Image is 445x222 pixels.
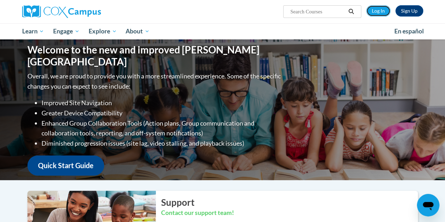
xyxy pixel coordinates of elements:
input: Search Courses [290,7,346,16]
img: Cox Campus [22,5,101,18]
li: Diminished progression issues (site lag, video stalling, and playback issues) [42,138,282,148]
a: Quick Start Guide [27,156,104,176]
h1: Welcome to the new and improved [PERSON_NAME][GEOGRAPHIC_DATA] [27,44,282,68]
a: Explore [84,23,121,39]
div: Main menu [17,23,428,39]
h2: Support [161,196,418,209]
li: Enhanced Group Collaboration Tools (Action plans, Group communication and collaboration tools, re... [42,118,282,139]
a: En español [390,24,428,39]
span: About [126,27,150,36]
p: Overall, we are proud to provide you with a more streamlined experience. Some of the specific cha... [27,71,282,91]
span: Engage [53,27,80,36]
a: Cox Campus [22,5,149,18]
button: Search [346,7,356,16]
span: Explore [89,27,117,36]
a: Learn [18,23,49,39]
iframe: Button to launch messaging window [417,194,439,216]
li: Improved Site Navigation [42,98,282,108]
a: Log In [366,5,390,17]
a: Engage [49,23,84,39]
li: Greater Device Compatibility [42,108,282,118]
span: En español [394,27,424,35]
span: Learn [22,27,44,36]
a: About [121,23,154,39]
a: Register [395,5,423,17]
h3: Contact our support team! [161,209,418,217]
